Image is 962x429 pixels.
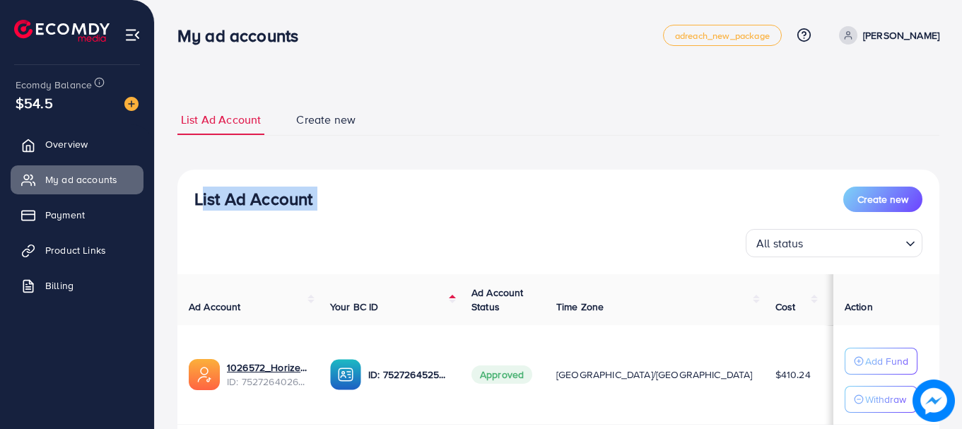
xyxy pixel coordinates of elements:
[227,360,307,389] div: <span class='underline'>1026572_Horizen Store_1752578018180</span></br>7527264026565558290
[330,300,379,314] span: Your BC ID
[845,300,873,314] span: Action
[11,201,143,229] a: Payment
[471,286,524,314] span: Ad Account Status
[11,130,143,158] a: Overview
[556,368,753,382] span: [GEOGRAPHIC_DATA]/[GEOGRAPHIC_DATA]
[753,233,806,254] span: All status
[863,27,939,44] p: [PERSON_NAME]
[368,366,449,383] p: ID: 7527264525683523602
[845,348,917,375] button: Add Fund
[775,368,811,382] span: $410.24
[865,391,906,408] p: Withdraw
[11,236,143,264] a: Product Links
[296,112,356,128] span: Create new
[189,359,220,390] img: ic-ads-acc.e4c84228.svg
[45,137,88,151] span: Overview
[746,229,922,257] div: Search for option
[471,365,532,384] span: Approved
[45,208,85,222] span: Payment
[181,112,261,128] span: List Ad Account
[16,78,92,92] span: Ecomdy Balance
[663,25,782,46] a: adreach_new_package
[45,278,74,293] span: Billing
[16,93,53,113] span: $54.5
[45,172,117,187] span: My ad accounts
[556,300,604,314] span: Time Zone
[913,380,955,422] img: image
[11,165,143,194] a: My ad accounts
[675,31,770,40] span: adreach_new_package
[857,192,908,206] span: Create new
[177,25,310,46] h3: My ad accounts
[189,300,241,314] span: Ad Account
[775,300,796,314] span: Cost
[865,353,908,370] p: Add Fund
[227,375,307,389] span: ID: 7527264026565558290
[843,187,922,212] button: Create new
[194,189,312,209] h3: List Ad Account
[11,271,143,300] a: Billing
[845,386,917,413] button: Withdraw
[124,27,141,43] img: menu
[124,97,139,111] img: image
[227,360,307,375] a: 1026572_Horizen Store_1752578018180
[14,20,110,42] img: logo
[330,359,361,390] img: ic-ba-acc.ded83a64.svg
[45,243,106,257] span: Product Links
[808,230,900,254] input: Search for option
[833,26,939,45] a: [PERSON_NAME]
